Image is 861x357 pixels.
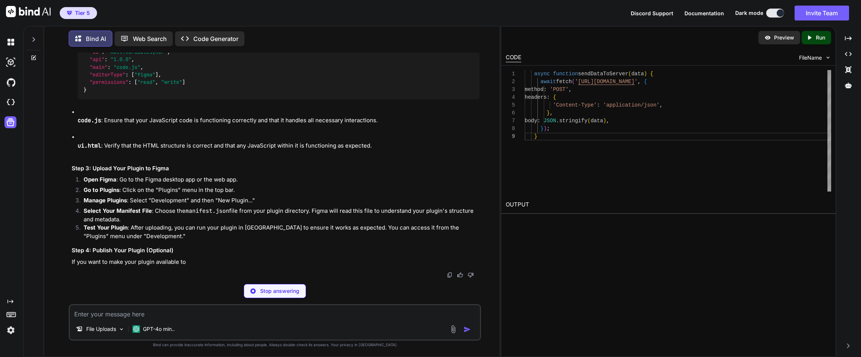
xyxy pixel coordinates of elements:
code: manifest.json [185,207,229,215]
img: copy [447,272,453,278]
p: : Verify that the HTML structure is correct and that any JavaScript within it is functioning as e... [78,142,480,150]
span: async [534,71,550,77]
span: , [569,86,572,92]
span: ' [575,79,578,85]
span: } [547,110,550,116]
h3: Step 3: Upload Your Plugin to Figma [72,164,480,173]
button: Documentation [684,9,724,17]
span: "api" [90,56,104,63]
div: 9 [506,133,515,140]
span: ) [543,126,546,132]
p: Code Generator [193,34,238,43]
span: , [131,56,134,63]
p: Stop answering [260,287,299,295]
span: "code.js" [113,64,140,70]
p: GPT-4o min.. [143,325,175,333]
div: 3 [506,86,515,94]
div: 6 [506,109,515,117]
span: . [556,118,559,124]
span: , [606,118,609,124]
span: [ [134,79,137,86]
span: : [537,118,540,124]
span: , [158,71,161,78]
img: icon [464,326,471,333]
div: 2 [506,78,515,86]
strong: Open Figma [84,176,116,183]
span: , [155,79,158,86]
strong: Go to Plugins [84,186,119,193]
span: JSON [543,118,556,124]
span: { [644,79,647,85]
p: If you want to make your plugin available to [72,258,480,266]
span: : [128,79,131,86]
p: Bind AI [86,34,106,43]
span: ) [603,118,606,124]
div: 7 [506,117,515,125]
img: settings [4,324,17,337]
li: : Go to the Figma desktop app or the web app. [78,176,480,186]
h3: Step 4: Publish Your Plugin (Optional) [72,246,480,255]
span: : [104,56,107,63]
button: Invite Team [795,6,849,20]
span: { [650,71,653,77]
span: ( [628,71,631,77]
span: "read" [137,79,155,86]
button: premiumTier 5 [60,7,97,19]
code: code.js [78,117,101,124]
span: Tier 5 [75,9,90,17]
span: Dark mode [735,9,763,17]
span: } [534,133,537,139]
span: data [590,118,603,124]
p: Bind can provide inaccurate information, including about people. Always double-check its answers.... [69,342,481,348]
span: ( [587,118,590,124]
code: ui.html [78,142,101,149]
p: Web Search [133,34,167,43]
p: Run [816,34,825,41]
strong: Select Your Manifest File [84,207,152,214]
span: "permissions" [90,79,128,86]
img: premium [67,11,72,15]
span: FileName [799,54,822,61]
img: chevron down [825,54,831,61]
span: ) [644,71,647,77]
span: : [107,64,110,70]
img: preview [764,34,771,41]
span: : [597,102,600,108]
img: Bind AI [6,6,51,17]
img: like [457,272,463,278]
span: "1.0.0" [110,56,131,63]
span: 'application/json' [603,102,659,108]
span: 'POST' [550,86,568,92]
button: Discord Support [631,9,673,17]
img: cloudideIcon [4,96,17,109]
img: dislike [468,272,474,278]
span: [URL][DOMAIN_NAME] [578,79,634,85]
span: , [140,64,143,70]
span: stringify [559,118,587,124]
span: ( [572,79,575,85]
div: 5 [506,101,515,109]
span: 'Content-Type' [553,102,597,108]
span: headers [525,94,547,100]
img: darkChat [4,36,17,48]
span: [ [131,71,134,78]
p: File Uploads [86,325,116,333]
div: 8 [506,125,515,133]
div: CODE [506,53,521,62]
span: method [525,86,543,92]
span: } [540,126,543,132]
span: } [84,86,87,93]
img: Pick Models [118,326,125,332]
span: fetch [556,79,572,85]
span: ] [155,71,158,78]
img: githubDark [4,76,17,89]
span: , [659,102,662,108]
h2: OUTPUT [501,196,836,214]
span: , [637,79,640,85]
img: GPT-4o mini [132,325,140,333]
span: ' [634,79,637,85]
span: sendDataToServer [578,71,628,77]
strong: Test Your Plugin [84,224,128,231]
p: Preview [774,34,794,41]
li: : After uploading, you can run your plugin in [GEOGRAPHIC_DATA] to ensure it works as expected. Y... [78,224,480,240]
